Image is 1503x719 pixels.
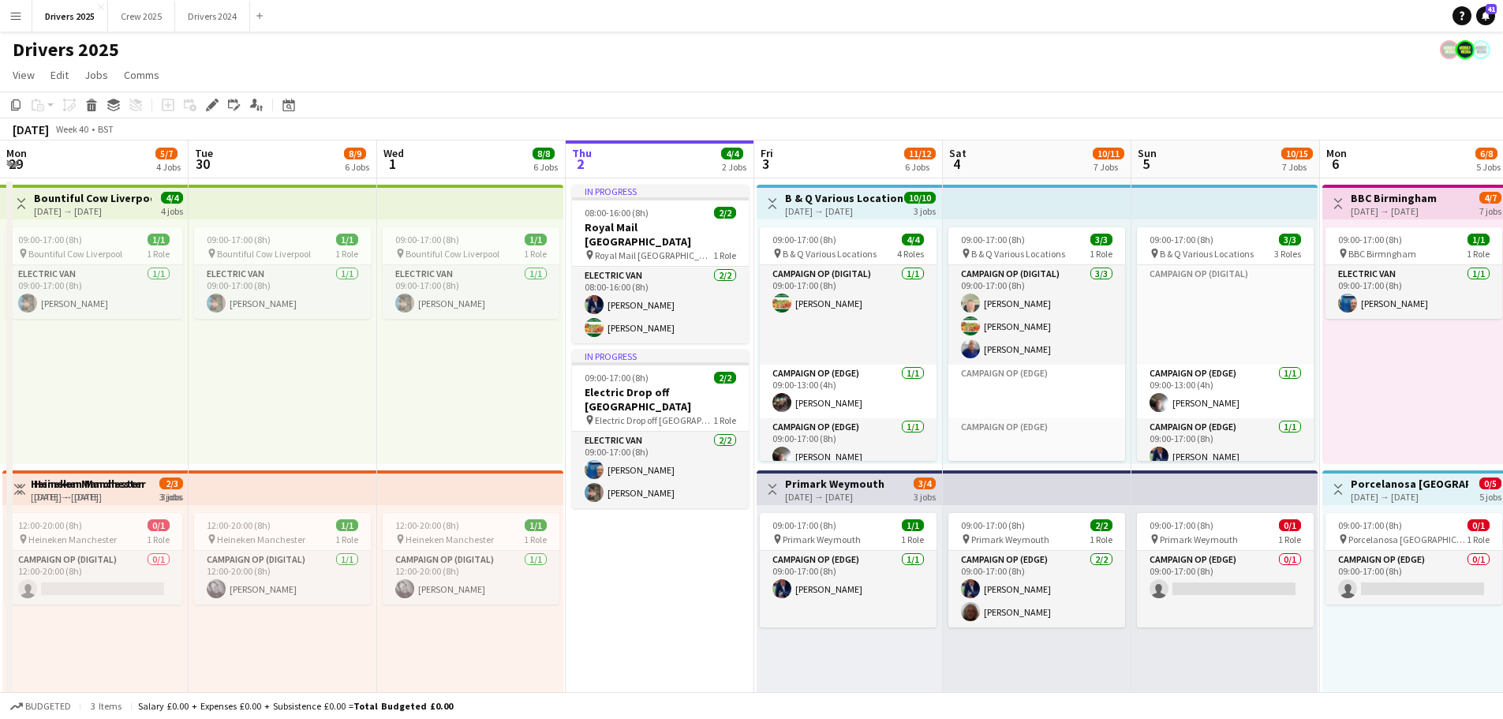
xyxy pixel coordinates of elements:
span: 4/4 [721,148,743,159]
span: 3 items [87,700,125,712]
app-job-card: 09:00-17:00 (8h)0/1 Porcelanosa [GEOGRAPHIC_DATA]1 RoleCampaign Op (Edge)0/109:00-17:00 (8h) [1325,513,1502,605]
span: B & Q Various Locations [1160,248,1254,260]
span: 3/3 [1279,234,1301,245]
span: 1 Role [713,414,736,426]
span: 41 [1486,4,1497,14]
app-card-role: Campaign Op (Edge)0/109:00-17:00 (8h) [1325,551,1502,605]
div: [DATE] → [DATE] [34,205,151,217]
app-job-card: 09:00-17:00 (8h)2/2 Primark Weymouth1 RoleCampaign Op (Edge)2/209:00-17:00 (8h)[PERSON_NAME][PERS... [948,513,1125,627]
span: Primark Weymouth [783,534,861,545]
h3: B & Q Various Locations [785,191,903,205]
span: Wed [383,146,404,160]
span: 09:00-17:00 (8h) [1150,519,1213,531]
span: 12:00-20:00 (8h) [18,519,82,531]
span: 1/1 [525,519,547,531]
app-card-role: Campaign Op (Edge)1/109:00-17:00 (8h)[PERSON_NAME] [1137,418,1314,472]
span: 8/9 [344,148,366,159]
span: 3 Roles [1274,248,1301,260]
span: 09:00-17:00 (8h) [395,234,459,245]
span: Heineken Manchester [406,534,494,545]
span: 1/1 [148,234,170,245]
span: Heineken Manchester [217,534,305,545]
app-job-card: In progress08:00-16:00 (8h)2/2Royal Mail [GEOGRAPHIC_DATA] Royal Mail [GEOGRAPHIC_DATA]1 RoleElec... [572,185,749,343]
span: BBC Birmngham [1348,248,1416,260]
span: Mon [1326,146,1347,160]
app-card-role: Campaign Op (Edge)1/109:00-17:00 (8h)[PERSON_NAME] [760,551,937,627]
span: 2 [570,155,592,173]
span: 0/1 [148,519,170,531]
span: 09:00-17:00 (8h) [961,519,1025,531]
span: 1 Role [147,248,170,260]
span: Sun [1138,146,1157,160]
app-card-role: Campaign Op (Edge)0/109:00-17:00 (8h) [1137,551,1314,627]
div: 4 jobs [161,204,183,217]
span: 10/10 [904,192,936,204]
div: 7 jobs [1479,204,1501,217]
span: 0/5 [1479,477,1501,489]
app-card-role: Campaign Op (Digital)1/109:00-17:00 (8h)[PERSON_NAME] [760,265,937,365]
app-card-role: Campaign Op (Digital)1/112:00-20:00 (8h)[PERSON_NAME] [194,551,371,605]
span: 5 [1135,155,1157,173]
span: View [13,68,35,82]
div: 12:00-20:00 (8h)1/1 Heineken Manchester1 RoleCampaign Op (Digital)1/112:00-20:00 (8h)[PERSON_NAME] [383,513,559,605]
span: 4/4 [902,234,924,245]
span: 09:00-17:00 (8h) [961,234,1025,245]
app-job-card: 09:00-17:00 (8h)0/1 Primark Weymouth1 RoleCampaign Op (Edge)0/109:00-17:00 (8h) [1137,513,1314,627]
span: Mon [6,146,27,160]
div: 6 Jobs [533,161,558,173]
span: 0/1 [1279,519,1301,531]
app-user-avatar: Nicola Price [1456,40,1475,59]
app-card-role: Campaign Op (Edge)2/209:00-17:00 (8h)[PERSON_NAME][PERSON_NAME] [948,551,1125,627]
app-job-card: 12:00-20:00 (8h)1/1 Heineken Manchester1 RoleCampaign Op (Digital)1/112:00-20:00 (8h)[PERSON_NAME] [194,513,371,605]
h1: Drivers 2025 [13,38,119,62]
span: 1/1 [525,234,547,245]
app-card-role-placeholder: Campaign Op (Edge) [948,365,1125,418]
h3: Royal Mail [GEOGRAPHIC_DATA] [572,220,749,249]
button: Crew 2025 [108,1,175,32]
div: 09:00-17:00 (8h)3/3 B & Q Various Locations1 RoleCampaign Op (Digital)3/309:00-17:00 (8h)[PERSON_... [948,227,1125,461]
a: Comms [118,65,166,85]
span: 0/1 [1467,519,1490,531]
div: 6 Jobs [345,161,369,173]
span: 12:00-20:00 (8h) [207,519,271,531]
div: BST [98,123,114,135]
div: 7 Jobs [1094,161,1124,173]
span: Bountiful Cow Liverpool [217,248,311,260]
app-job-card: 09:00-17:00 (8h)4/4 B & Q Various Locations4 RolesCampaign Op (Digital)1/109:00-17:00 (8h)[PERSON... [760,227,937,461]
span: 1 Role [335,248,358,260]
app-user-avatar: Claire Stewart [1471,40,1490,59]
span: 09:00-17:00 (8h) [1338,234,1402,245]
div: Salary £0.00 + Expenses £0.00 + Subsistence £0.00 = [138,700,453,712]
span: Sat [949,146,966,160]
div: [DATE] → [DATE] [785,205,903,217]
app-job-card: 12:00-20:00 (8h)0/1 Heineken Manchester1 RoleCampaign Op (Digital)0/112:00-20:00 (8h) [6,513,182,605]
div: [DATE] → [DATE] [1351,491,1468,503]
div: 5 Jobs [1476,161,1501,173]
span: 2/2 [714,372,736,384]
h3: Primark Weymouth [785,477,884,491]
app-card-role: Electric Van1/109:00-17:00 (8h)[PERSON_NAME] [1325,265,1502,319]
div: [DATE] → [DATE] [785,491,884,503]
span: Primark Weymouth [1160,534,1238,545]
span: 2/3 [161,477,183,489]
span: 1 Role [524,248,547,260]
span: Budgeted [25,701,71,712]
div: [DATE] [13,122,49,137]
h3: Bountiful Cow Liverpool [34,191,151,205]
div: 3 jobs [161,489,183,503]
span: 4 Roles [897,248,924,260]
span: Heineken Manchester [28,534,117,545]
span: 09:00-17:00 (8h) [1338,519,1402,531]
app-card-role-placeholder: Campaign Op (Digital) [1137,265,1314,365]
span: 4 [947,155,966,173]
span: 09:00-17:00 (8h) [772,234,836,245]
button: Drivers 2024 [175,1,250,32]
div: 09:00-17:00 (8h)1/1 Bountiful Cow Liverpool1 RoleElectric Van1/109:00-17:00 (8h)[PERSON_NAME] [6,227,182,319]
div: In progress [572,185,749,197]
span: 11/12 [904,148,936,159]
a: Jobs [78,65,114,85]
